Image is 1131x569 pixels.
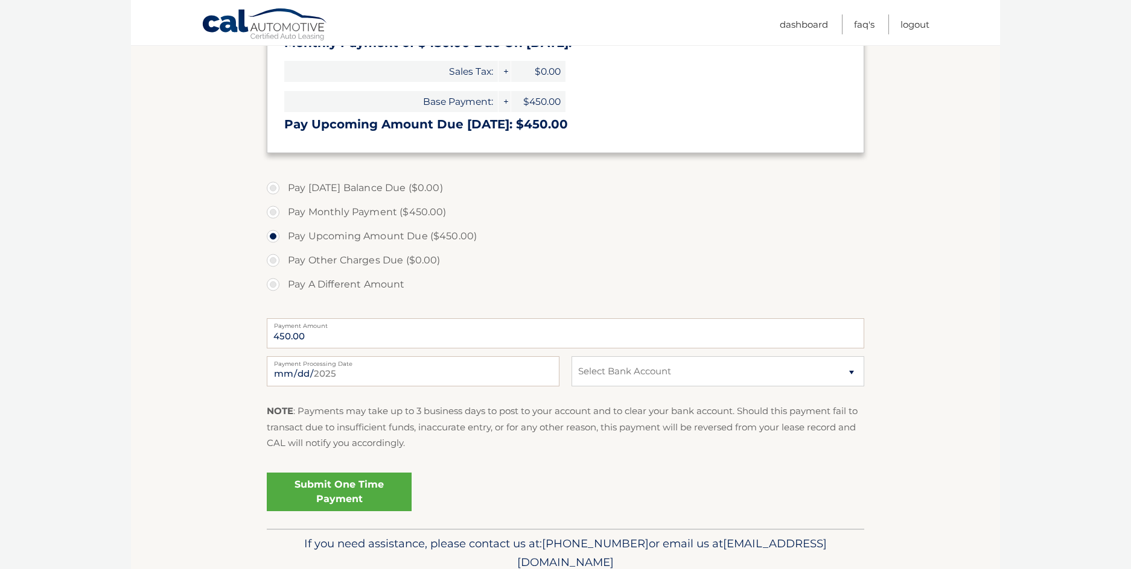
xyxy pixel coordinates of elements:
[284,61,498,82] span: Sales Tax:
[499,61,511,82] span: +
[511,61,565,82] span: $0.00
[267,176,864,200] label: Pay [DATE] Balance Due ($0.00)
[267,272,864,297] label: Pay A Different Amount
[542,536,649,550] span: [PHONE_NUMBER]
[267,356,559,386] input: Payment Date
[284,117,847,132] h3: Pay Upcoming Amount Due [DATE]: $450.00
[780,14,828,34] a: Dashboard
[284,91,498,112] span: Base Payment:
[267,318,864,348] input: Payment Amount
[267,405,293,417] strong: NOTE
[267,403,864,451] p: : Payments may take up to 3 business days to post to your account and to clear your bank account....
[900,14,929,34] a: Logout
[267,224,864,248] label: Pay Upcoming Amount Due ($450.00)
[854,14,875,34] a: FAQ's
[267,200,864,224] label: Pay Monthly Payment ($450.00)
[267,356,559,366] label: Payment Processing Date
[202,8,328,43] a: Cal Automotive
[267,473,412,511] a: Submit One Time Payment
[267,318,864,328] label: Payment Amount
[499,91,511,112] span: +
[267,248,864,272] label: Pay Other Charges Due ($0.00)
[511,91,565,112] span: $450.00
